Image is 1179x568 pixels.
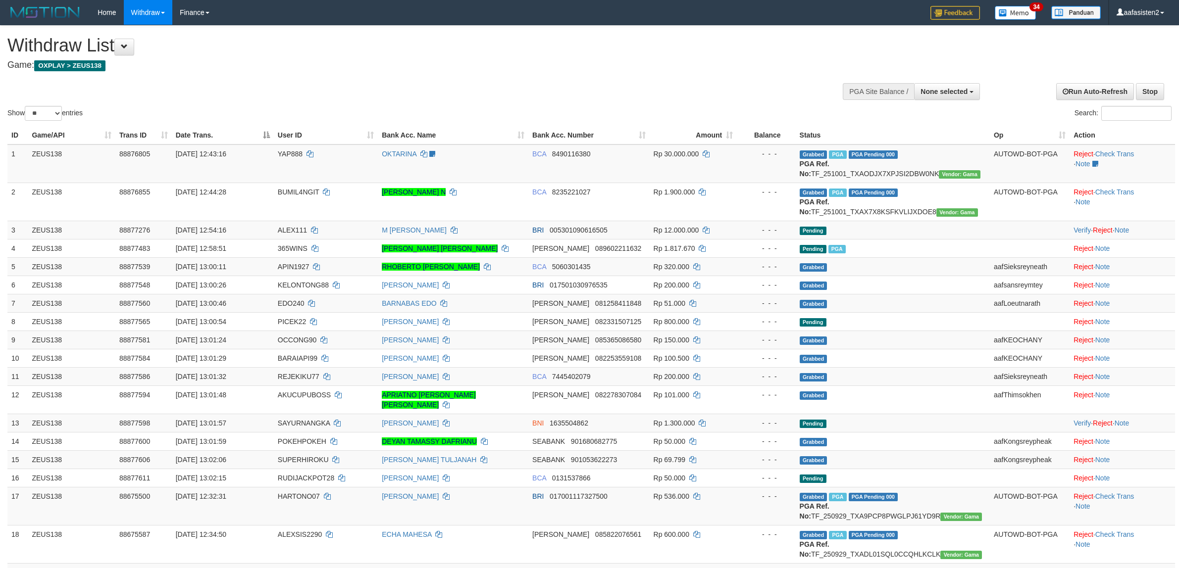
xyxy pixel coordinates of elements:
a: Note [1095,336,1110,344]
a: Note [1095,263,1110,271]
td: 2 [7,183,28,221]
span: 88876805 [119,150,150,158]
td: ZEUS138 [28,144,115,183]
span: AKUCUPUBOSS [278,391,331,399]
span: [DATE] 13:02:15 [176,474,226,482]
span: Copy 5060301435 to clipboard [552,263,591,271]
span: APIN1927 [278,263,309,271]
div: - - - [741,473,791,483]
td: 16 [7,469,28,487]
span: Pending [800,474,826,483]
div: - - - [741,317,791,327]
span: Rp 69.799 [654,456,686,464]
h1: Withdraw List [7,36,776,55]
span: PGA Pending [849,150,898,159]
span: ALEX111 [278,226,307,234]
div: - - - [741,436,791,446]
span: Grabbed [800,438,827,446]
td: ZEUS138 [28,312,115,331]
td: · · [1070,487,1175,525]
th: Action [1070,126,1175,144]
a: Reject [1074,336,1093,344]
td: · [1070,331,1175,349]
td: AUTOWD-BOT-PGA [990,144,1070,183]
td: ZEUS138 [28,183,115,221]
a: Reject [1074,354,1093,362]
a: Verify [1074,226,1091,234]
span: 34 [1029,2,1043,11]
a: ECHA MAHESA [382,530,431,538]
td: · [1070,257,1175,276]
th: User ID: activate to sort column ascending [274,126,378,144]
span: [DATE] 12:32:31 [176,492,226,500]
a: Reject [1074,437,1093,445]
span: Marked by aafmaleo [829,150,846,159]
div: - - - [741,390,791,400]
span: KELONTONG88 [278,281,329,289]
a: Reject [1074,492,1093,500]
img: Feedback.jpg [930,6,980,20]
div: - - - [741,243,791,253]
b: PGA Ref. No: [800,160,829,178]
div: - - - [741,418,791,428]
td: 12 [7,385,28,414]
th: Bank Acc. Name: activate to sort column ascending [378,126,528,144]
span: Rp 200.000 [654,373,689,380]
td: ZEUS138 [28,414,115,432]
span: Copy 089602211632 to clipboard [595,244,641,252]
th: Trans ID: activate to sort column ascending [115,126,172,144]
span: Rp 30.000.000 [654,150,699,158]
label: Search: [1075,106,1172,121]
span: Copy 082253559108 to clipboard [595,354,641,362]
a: Note [1115,226,1129,234]
span: Rp 1.817.670 [654,244,695,252]
a: [PERSON_NAME] [382,318,439,326]
span: Grabbed [800,355,827,363]
td: ZEUS138 [28,257,115,276]
a: Note [1095,474,1110,482]
td: · · [1070,221,1175,239]
div: PGA Site Balance / [843,83,914,100]
a: Note [1095,318,1110,326]
span: [DATE] 13:01:24 [176,336,226,344]
td: ZEUS138 [28,276,115,294]
td: AUTOWD-BOT-PGA [990,487,1070,525]
span: Copy 005301090616505 to clipboard [550,226,608,234]
span: 88675500 [119,492,150,500]
td: aafLoeutnarath [990,294,1070,312]
a: Note [1095,354,1110,362]
td: · [1070,312,1175,331]
span: Copy 082278307084 to clipboard [595,391,641,399]
span: [DATE] 13:00:26 [176,281,226,289]
td: AUTOWD-BOT-PGA [990,183,1070,221]
span: Grabbed [800,373,827,381]
span: Copy 082331507125 to clipboard [595,318,641,326]
b: PGA Ref. No: [800,198,829,216]
span: Grabbed [800,263,827,272]
span: Copy 901053622273 to clipboard [571,456,617,464]
div: - - - [741,353,791,363]
a: Reject [1074,299,1093,307]
td: · · [1070,144,1175,183]
span: [DATE] 12:58:51 [176,244,226,252]
td: ZEUS138 [28,450,115,469]
a: Check Trans [1095,188,1134,196]
span: Copy 017001117327500 to clipboard [550,492,608,500]
td: TF_251001_TXAODJX7XPJSI2DBW0NK [796,144,990,183]
td: · [1070,469,1175,487]
td: 10 [7,349,28,367]
span: Copy 081258411848 to clipboard [595,299,641,307]
div: - - - [741,225,791,235]
span: 88877276 [119,226,150,234]
span: Grabbed [800,456,827,465]
a: [PERSON_NAME] [382,419,439,427]
span: YAP888 [278,150,303,158]
h4: Game: [7,60,776,70]
span: SEABANK [532,456,565,464]
div: - - - [741,262,791,272]
span: 88877539 [119,263,150,271]
span: [DATE] 13:00:54 [176,318,226,326]
span: Grabbed [800,282,827,290]
span: 88877600 [119,437,150,445]
td: 7 [7,294,28,312]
